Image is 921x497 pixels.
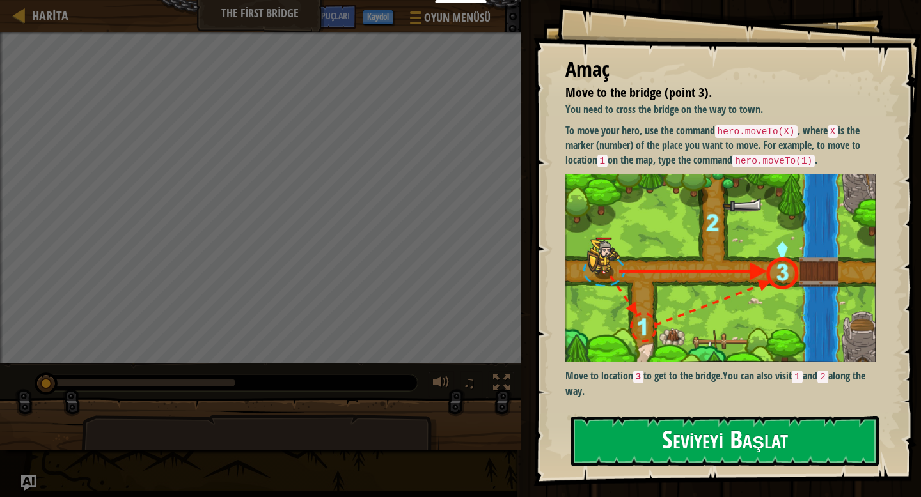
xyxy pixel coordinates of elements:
div: Amaç [565,55,876,84]
span: Ask AI [284,10,306,22]
span: Move to the bridge (point 3). [565,84,712,101]
span: ♫ [463,373,476,392]
code: hero.moveTo(X) [715,125,798,138]
button: Seviyeyi Başlat [571,416,879,466]
button: Kaydol [363,10,393,25]
img: M7l1b [565,174,876,362]
span: Oyun Menüsü [424,10,491,26]
p: You need to cross the bridge on the way to town. [565,102,876,117]
button: Ask AI [278,5,312,29]
button: Sesi ayarla [429,371,454,397]
code: hero.moveTo(1) [732,155,815,167]
button: Tam ekran değiştir [489,371,514,397]
p: To move your hero, use the command , where is the marker (number) of the place you want to move. ... [565,123,876,168]
button: Ask AI [21,475,36,491]
code: 1 [597,155,608,167]
strong: Move to location to get to the bridge. [565,369,723,383]
p: You can also visit and along the way. [565,369,876,398]
li: Move to the bridge (point 3). [549,84,873,102]
code: 1 [792,371,803,383]
button: ♫ [460,371,482,397]
span: Harita [32,7,68,24]
code: 2 [817,371,828,383]
code: X [828,125,838,138]
code: 3 [633,371,644,383]
button: Oyun Menüsü [400,5,498,35]
a: Harita [26,7,68,24]
span: İpuçları [319,10,350,22]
